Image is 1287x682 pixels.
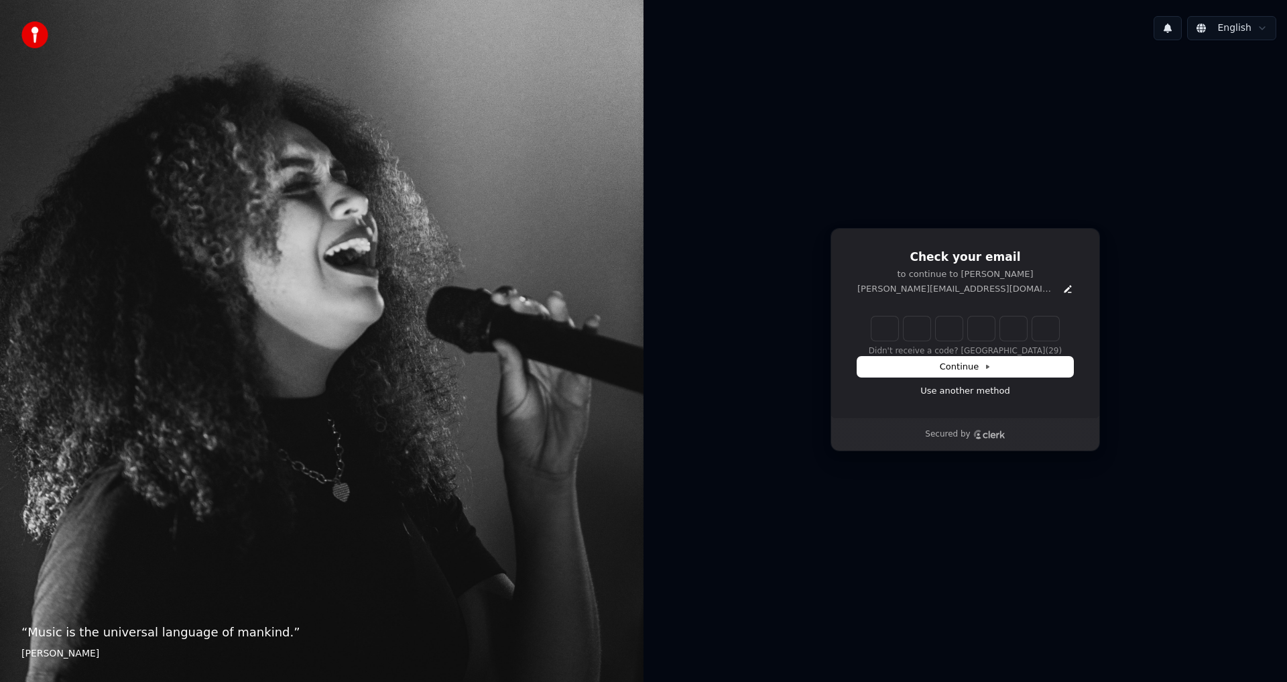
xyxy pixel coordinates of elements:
[920,385,1010,397] a: Use another method
[940,361,991,373] span: Continue
[1062,284,1073,294] button: Edit
[857,357,1073,377] button: Continue
[973,430,1005,439] a: Clerk logo
[871,317,1059,341] input: Enter verification code
[857,283,1057,295] p: [PERSON_NAME][EMAIL_ADDRESS][DOMAIN_NAME]
[857,249,1073,266] h1: Check your email
[21,647,622,661] footer: [PERSON_NAME]
[925,429,970,440] p: Secured by
[21,21,48,48] img: youka
[21,623,622,642] p: “ Music is the universal language of mankind. ”
[857,268,1073,280] p: to continue to [PERSON_NAME]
